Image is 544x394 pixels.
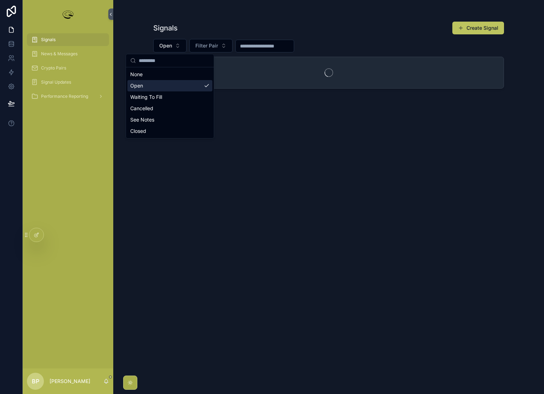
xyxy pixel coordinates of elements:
[127,103,212,114] div: Cancelled
[50,378,90,385] p: [PERSON_NAME]
[27,62,109,74] a: Crypto Pairs
[195,42,218,49] span: Filter Pair
[61,9,75,20] img: App logo
[41,51,78,57] span: News & Messages
[32,377,39,385] span: BP
[153,39,187,52] button: Select Button
[23,28,113,112] div: scrollable content
[127,80,212,91] div: Open
[159,42,172,49] span: Open
[189,39,233,52] button: Select Button
[127,114,212,125] div: See Notes
[126,67,214,138] div: Suggestions
[127,125,212,137] div: Closed
[41,65,66,71] span: Crypto Pairs
[127,69,212,80] div: None
[41,79,71,85] span: Signal Updates
[153,23,178,33] h1: Signals
[27,33,109,46] a: Signals
[27,76,109,89] a: Signal Updates
[452,22,504,34] button: Create Signal
[41,94,88,99] span: Performance Reporting
[127,91,212,103] div: Waiting To Fill
[27,90,109,103] a: Performance Reporting
[41,37,56,43] span: Signals
[27,47,109,60] a: News & Messages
